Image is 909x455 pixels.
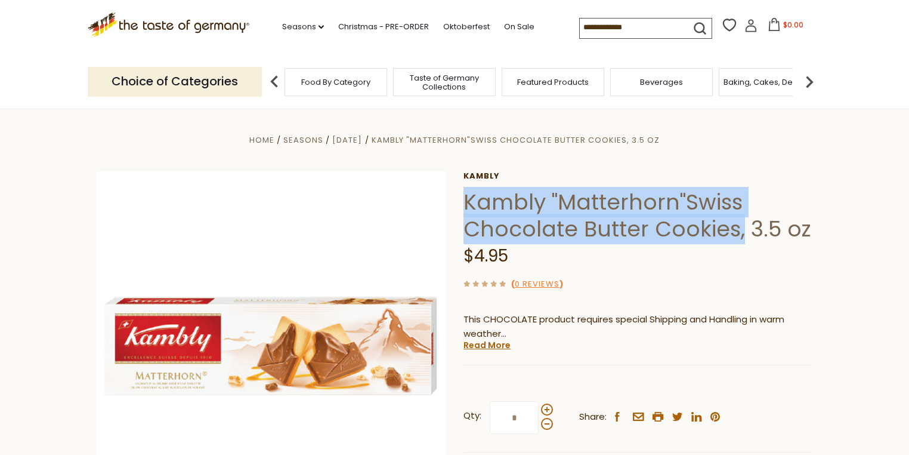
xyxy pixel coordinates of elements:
a: [DATE] [332,134,362,146]
a: Featured Products [517,78,589,87]
span: $0.00 [783,20,803,30]
a: 0 Reviews [515,278,559,291]
a: Beverages [640,78,683,87]
a: Read More [463,339,511,351]
button: $0.00 [760,18,811,36]
p: Choice of Categories [88,67,262,96]
a: Kambly "Matterhorn"Swiss Chocolate Butter Cookies, 3.5 oz [372,134,660,146]
img: next arrow [797,70,821,94]
a: Oktoberfest [443,20,490,33]
span: Share: [579,410,607,425]
a: Kambly [463,171,812,181]
span: ( ) [511,278,563,290]
img: previous arrow [262,70,286,94]
input: Qty: [490,401,539,434]
a: Taste of Germany Collections [397,73,492,91]
a: Seasons [283,134,323,146]
a: On Sale [504,20,534,33]
a: Home [249,134,274,146]
a: Food By Category [301,78,370,87]
a: Christmas - PRE-ORDER [338,20,429,33]
span: $4.95 [463,244,508,268]
a: Seasons [282,20,324,33]
strong: Qty: [463,408,481,423]
h1: Kambly "Matterhorn"Swiss Chocolate Butter Cookies, 3.5 oz [463,189,812,242]
a: Baking, Cakes, Desserts [724,78,816,87]
p: This CHOCOLATE product requires special Shipping and Handling in warm weather [463,312,812,342]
